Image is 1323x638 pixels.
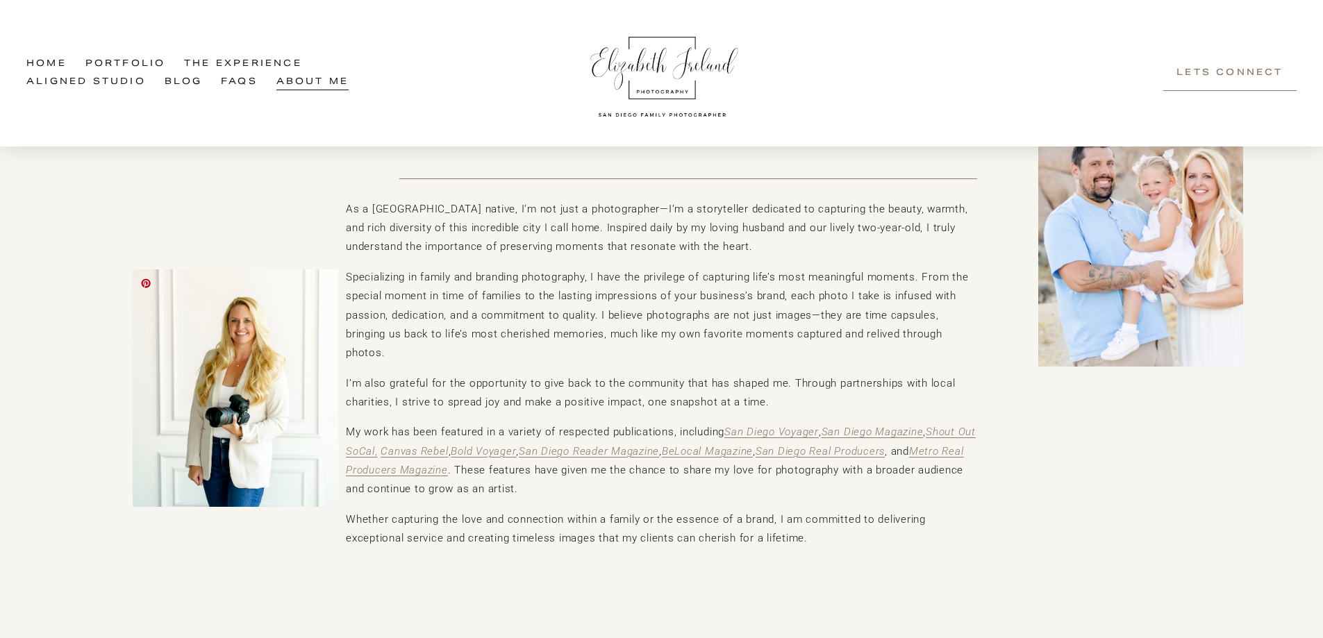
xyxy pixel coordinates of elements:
[756,445,885,457] a: San Diego Real Producers
[26,56,67,74] a: Home
[346,426,976,457] em: Shout Out SoCal
[381,445,448,457] a: Canvas Rebel
[346,374,977,412] p: I’m also grateful for the opportunity to give back to the community that has shaped me. Through p...
[346,510,977,548] p: Whether capturing the love and connection within a family or the essence of a brand, I am committ...
[822,426,924,438] a: San Diego Magazine
[583,24,742,122] img: Elizabeth Ireland Photography San Diego Family Photographer
[346,268,977,363] p: Specializing in family and branding photography, I have the privilege of capturing life’s most me...
[346,426,976,457] a: Shout Out SoCal,
[276,73,349,91] a: About Me
[1163,55,1297,91] a: Lets Connect
[85,56,166,74] a: Portfolio
[346,423,977,498] p: My work has been featured in a variety of respected publications, including , , , , , , , and . T...
[519,445,659,457] a: San Diego Reader Magazine
[662,445,753,457] a: BeLocal Magazine
[451,445,516,457] a: Bold Voyager
[724,426,819,438] a: San Diego Voyager
[165,73,203,91] a: Blog
[346,445,964,476] a: Metro Real Producers Magazine
[346,200,977,257] p: As a [GEOGRAPHIC_DATA] native, I’m not just a photographer—I’m a storyteller dedicated to capturi...
[184,56,302,74] a: folder dropdown
[184,56,302,72] span: The Experience
[26,73,146,91] a: Aligned Studio
[140,278,151,289] a: Pin it!
[221,73,258,91] a: FAQs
